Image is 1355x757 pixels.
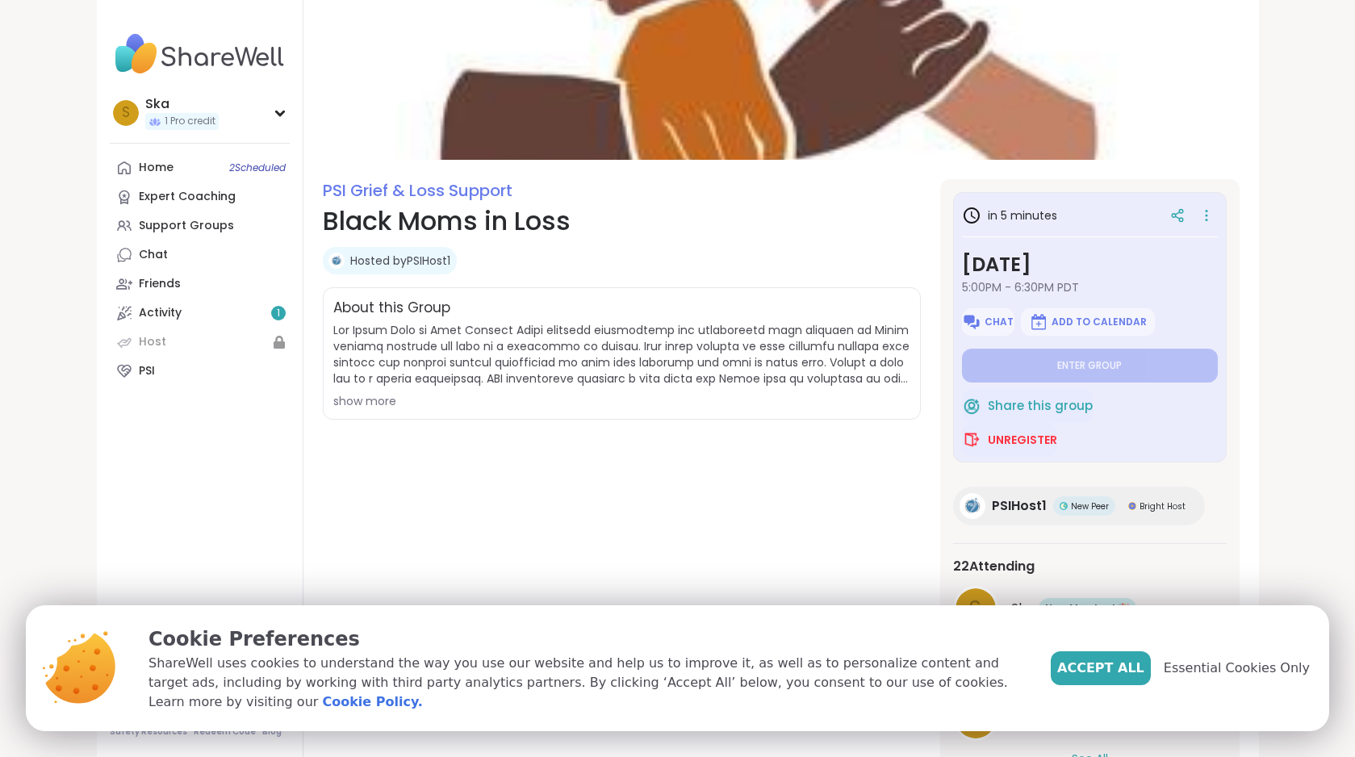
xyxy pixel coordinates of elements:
span: 2 Scheduled [229,161,286,174]
a: Hosted byPSIHost1 [350,253,450,269]
button: Add to Calendar [1021,308,1155,336]
div: Ska [145,95,219,113]
img: PSIHost1 [960,493,985,519]
img: Bright Host [1128,502,1136,510]
a: Redeem Code [194,726,256,738]
img: ShareWell Nav Logo [110,26,290,82]
a: Activity1 [110,299,290,328]
span: New Member! 🎉 [1045,601,1130,616]
a: Blog [262,726,282,738]
h3: in 5 minutes [962,206,1057,225]
div: Chat [139,247,168,263]
img: ShareWell Logomark [962,430,981,450]
a: Safety Resources [110,726,187,738]
a: Home2Scheduled [110,153,290,182]
div: Activity [139,305,182,321]
span: Bright Host [1140,500,1186,512]
span: Share this group [988,397,1093,416]
div: Support Groups [139,218,234,234]
img: New Peer [1060,502,1068,510]
a: Cookie Policy. [322,692,422,712]
div: Host [139,334,166,350]
img: ShareWell Logomark [1029,312,1048,332]
h1: Black Moms in Loss [323,202,921,240]
a: Chat [110,240,290,270]
button: Unregister [962,423,1057,457]
a: SSkaNew Member! 🎉 [953,586,1227,631]
img: PSIHost1 [328,253,345,269]
a: PSI Grief & Loss Support [323,179,512,202]
p: ShareWell uses cookies to understand the way you use our website and help us to improve it, as we... [148,654,1025,712]
span: 1 Pro credit [165,115,215,128]
span: 5:00PM - 6:30PM PDT [962,279,1218,295]
button: Share this group [962,389,1093,423]
a: PSIHost1PSIHost1New PeerNew PeerBright HostBright Host [953,487,1205,525]
h3: [DATE] [962,250,1218,279]
span: Ska [1011,599,1034,618]
a: Expert Coaching [110,182,290,211]
span: Lor Ipsum Dolo si Amet Consect Adipi elitsedd eiusmodtemp inc utlaboreetd magn aliquaen ad Minim ... [333,322,910,387]
a: Friends [110,270,290,299]
button: Enter group [962,349,1218,383]
span: Essential Cookies Only [1164,659,1310,678]
button: Chat [962,308,1014,336]
div: Friends [139,276,181,292]
a: Support Groups [110,211,290,240]
span: Enter group [1057,359,1122,372]
span: 22 Attending [953,557,1035,576]
span: 1 [277,307,280,320]
span: Add to Calendar [1052,316,1147,328]
span: Accept All [1057,659,1144,678]
span: S [122,102,130,123]
img: ShareWell Logomark [962,312,981,332]
span: Unregister [988,432,1057,448]
a: Host [110,328,290,357]
img: ShareWell Logomark [962,396,981,416]
span: New Peer [1071,500,1109,512]
button: Accept All [1051,651,1151,685]
div: Expert Coaching [139,189,236,205]
p: Cookie Preferences [148,625,1025,654]
span: Chat [985,316,1014,328]
div: PSI [139,363,155,379]
div: Home [139,160,174,176]
span: PSIHost1 [992,496,1047,516]
div: show more [333,393,910,409]
a: PSI [110,357,290,386]
span: S [969,593,981,625]
h2: About this Group [333,298,450,319]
